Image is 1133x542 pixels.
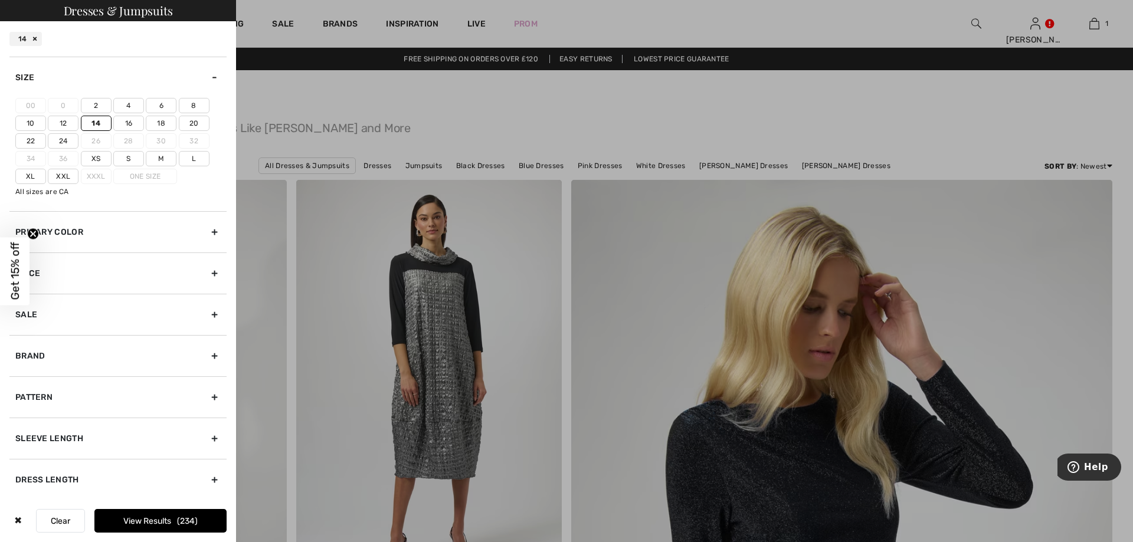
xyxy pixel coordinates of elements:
div: Pattern [9,376,227,418]
label: Xxxl [81,169,112,184]
label: M [146,151,176,166]
div: Size [9,57,227,98]
label: 18 [146,116,176,131]
div: Price [9,252,227,294]
label: 26 [81,133,112,149]
label: 22 [15,133,46,149]
label: S [113,151,144,166]
label: One Size [113,169,177,184]
label: 24 [48,133,78,149]
label: Xl [15,169,46,184]
label: 32 [179,133,209,149]
div: Brand [9,335,227,376]
label: Xxl [48,169,78,184]
label: 6 [146,98,176,113]
label: 14 [81,116,112,131]
div: Sleeve length [9,418,227,459]
label: 16 [113,116,144,131]
label: 34 [15,151,46,166]
iframe: Opens a widget where you can find more information [1057,454,1121,483]
div: ✖ [9,509,27,533]
label: Xs [81,151,112,166]
label: 28 [113,133,144,149]
label: 0 [48,98,78,113]
button: View Results234 [94,509,227,533]
label: 20 [179,116,209,131]
button: Close teaser [27,228,39,239]
label: 10 [15,116,46,131]
label: 12 [48,116,78,131]
label: L [179,151,209,166]
div: Sale [9,294,227,335]
div: Primary Color [9,211,227,252]
button: Clear [36,509,85,533]
label: 2 [81,98,112,113]
div: 14 [9,32,42,46]
label: 8 [179,98,209,113]
label: 30 [146,133,176,149]
div: Dress Length [9,459,227,500]
span: Get 15% off [8,242,22,300]
div: All sizes are CA [15,186,227,197]
label: 4 [113,98,144,113]
label: 36 [48,151,78,166]
label: 00 [15,98,46,113]
span: 234 [177,516,198,526]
